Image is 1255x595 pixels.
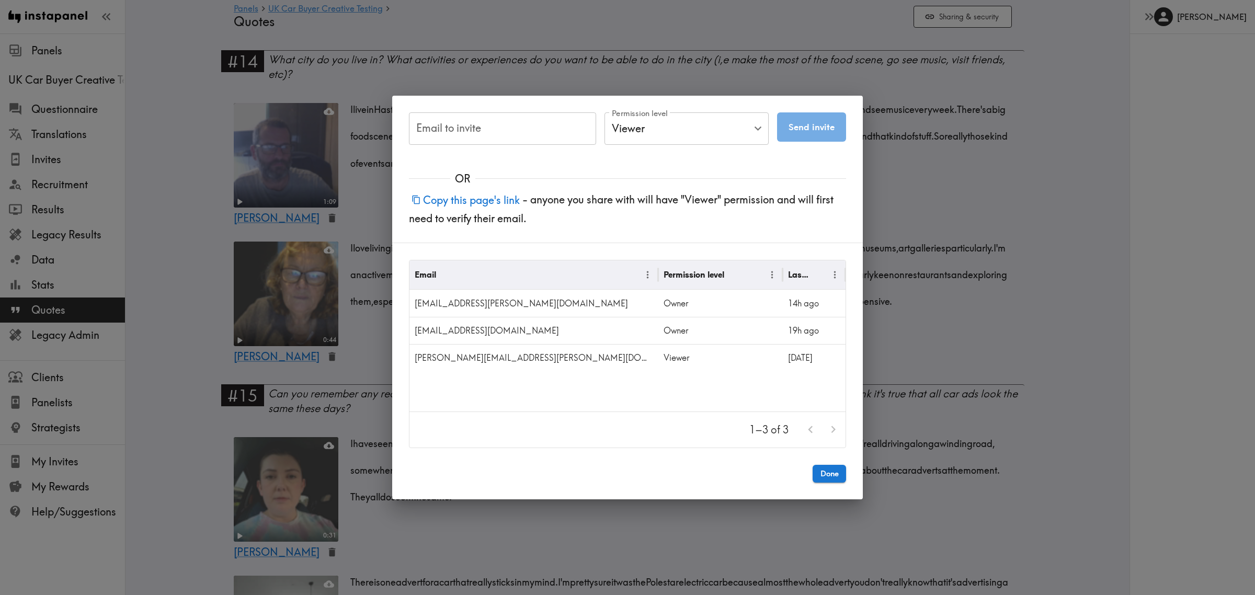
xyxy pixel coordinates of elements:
button: Sort [437,267,453,283]
div: summer.taylor@pablolondon.com [409,290,658,317]
span: [DATE] [788,352,813,363]
div: Permission level [664,269,724,280]
span: 14h ago [788,298,819,308]
button: Menu [827,267,843,283]
div: Owner [658,317,783,344]
div: Viewer [604,112,769,145]
span: OR [450,171,475,186]
div: mike.roberts@pablolondon.com [409,344,658,371]
button: Menu [640,267,656,283]
button: Sort [811,267,827,283]
span: 19h ago [788,325,819,336]
button: Sort [725,267,741,283]
label: Permission level [612,108,668,119]
button: Copy this page's link [409,189,522,211]
div: Viewer [658,344,783,371]
button: Menu [764,267,780,283]
button: Done [813,465,846,483]
div: mark.sng@pablolondon.com [409,317,658,344]
p: 1–3 of 3 [749,422,789,437]
div: Last Viewed [788,269,810,280]
div: Email [415,269,436,280]
button: Send invite [777,112,846,142]
div: Owner [658,290,783,317]
div: - anyone you share with will have "Viewer" permission and will first need to verify their email. [392,186,863,243]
